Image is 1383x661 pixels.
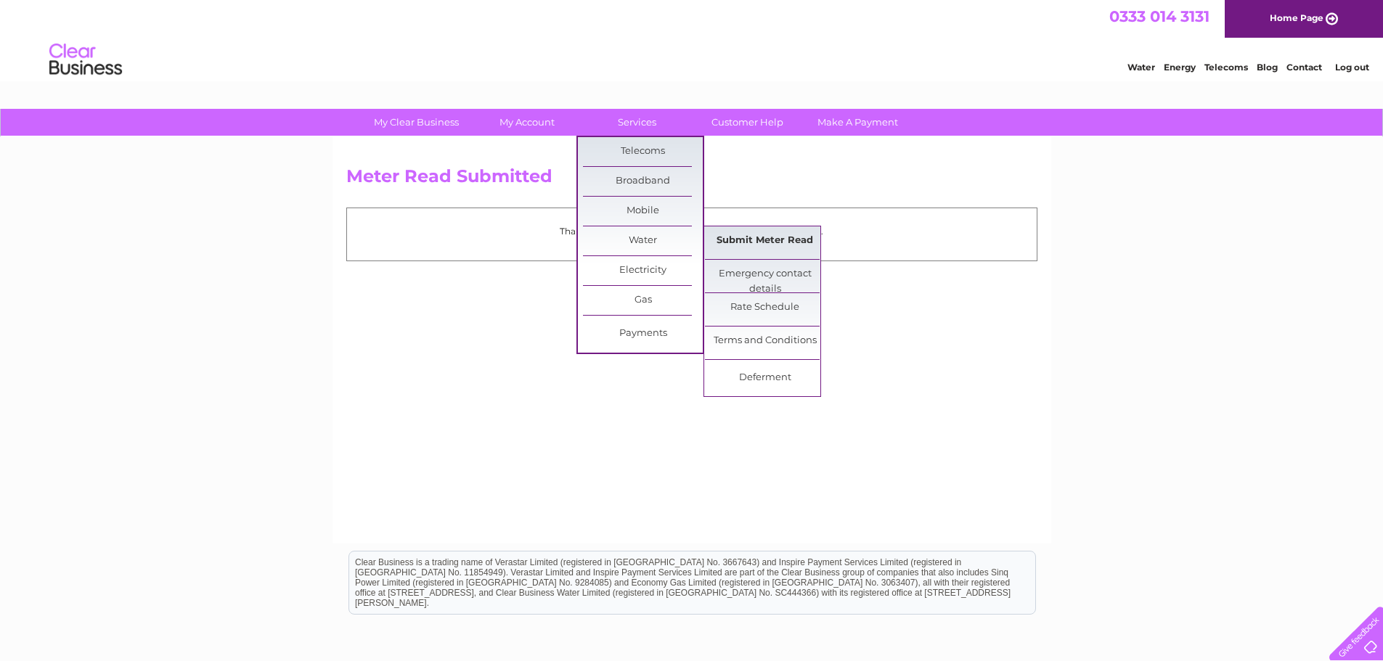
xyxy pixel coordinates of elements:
a: My Clear Business [356,109,476,136]
a: My Account [467,109,587,136]
a: Customer Help [688,109,807,136]
a: Electricity [583,256,703,285]
a: Rate Schedule [705,293,825,322]
a: Telecoms [583,137,703,166]
a: Services [577,109,697,136]
div: Clear Business is a trading name of Verastar Limited (registered in [GEOGRAPHIC_DATA] No. 3667643... [349,8,1035,70]
a: Payments [583,319,703,348]
a: Gas [583,286,703,315]
a: Mobile [583,197,703,226]
a: Submit Meter Read [705,226,825,255]
a: Energy [1164,62,1196,73]
a: Blog [1257,62,1278,73]
a: 0333 014 3131 [1109,7,1209,25]
a: Terms and Conditions [705,327,825,356]
a: Water [1127,62,1155,73]
img: logo.png [49,38,123,82]
h2: Meter Read Submitted [346,166,1037,194]
a: Log out [1335,62,1369,73]
a: Water [583,226,703,255]
a: Emergency contact details [705,260,825,289]
a: Deferment [705,364,825,393]
a: Broadband [583,167,703,196]
a: Telecoms [1204,62,1248,73]
a: Contact [1286,62,1322,73]
a: Make A Payment [798,109,918,136]
p: Thank you for your time, your meter read has been received. [354,224,1029,238]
